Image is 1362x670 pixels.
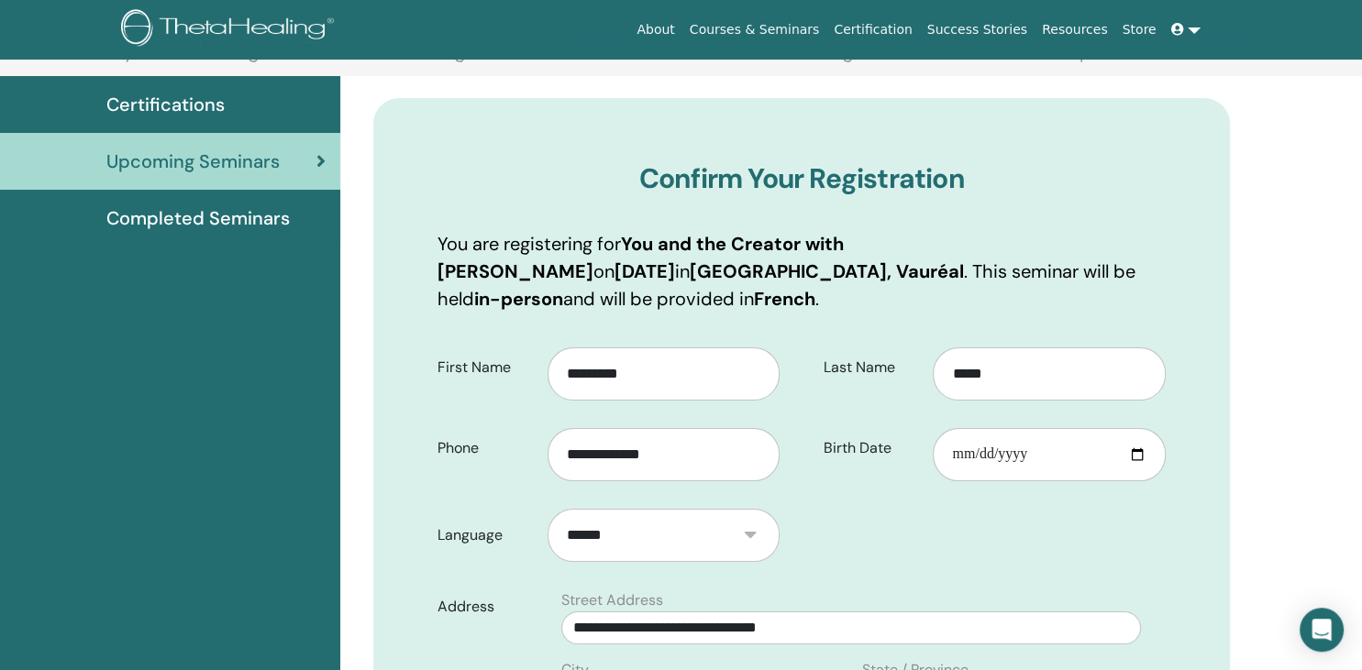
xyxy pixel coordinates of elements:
label: Language [424,518,547,553]
label: Birth Date [810,431,933,466]
label: Address [424,589,549,624]
label: Phone [424,431,547,466]
p: You are registering for on in . This seminar will be held and will be provided in . [437,230,1166,313]
span: Completed Seminars [106,204,290,232]
span: Upcoming Seminars [106,148,280,175]
h3: Confirm Your Registration [437,162,1166,195]
b: in-person [474,287,563,311]
a: About [629,13,681,47]
div: Open Intercom Messenger [1300,608,1344,652]
img: logo.png [121,9,340,50]
a: Success Stories [920,13,1035,47]
b: [GEOGRAPHIC_DATA], Vauréal [690,259,964,283]
a: Certification [826,13,919,47]
label: Last Name [810,350,933,385]
a: Store [1115,13,1164,47]
b: You and the Creator with [PERSON_NAME] [437,232,844,283]
label: Street Address [561,589,663,611]
b: French [754,287,815,311]
label: First Name [424,350,547,385]
a: Resources [1035,13,1115,47]
a: Courses & Seminars [682,13,827,47]
span: Certifications [106,91,225,118]
b: [DATE] [615,259,675,283]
